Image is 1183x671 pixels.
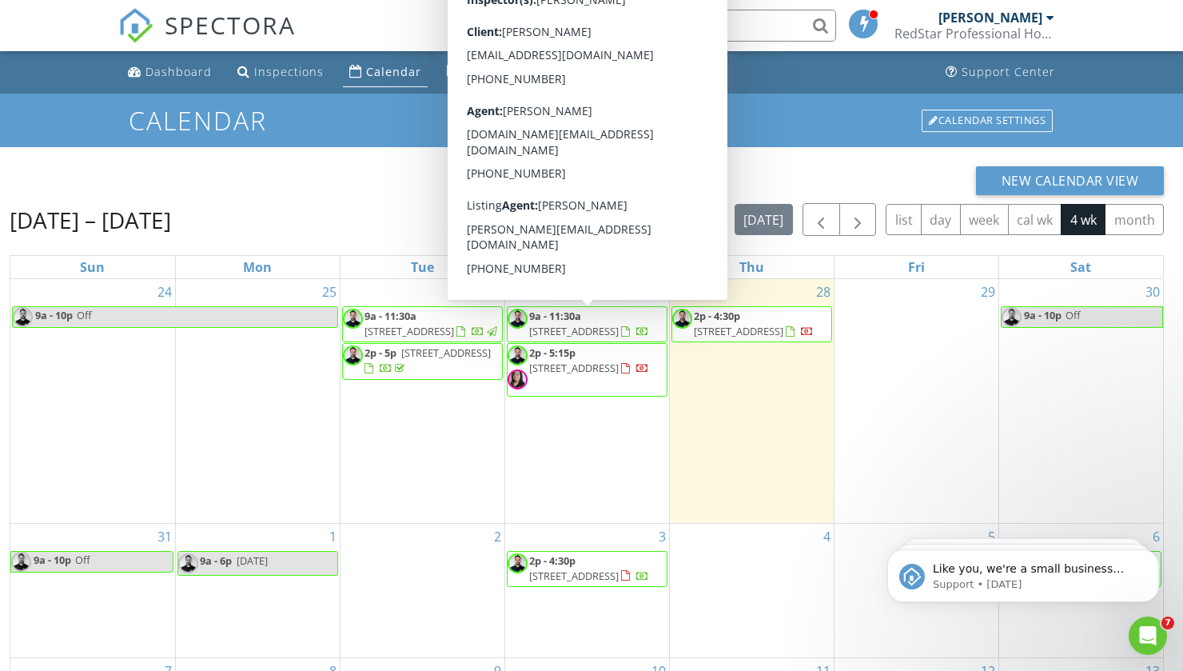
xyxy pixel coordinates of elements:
[736,256,767,278] a: Thursday
[364,309,416,323] span: 9a - 11:30a
[529,553,576,568] span: 2p - 4:30p
[1002,307,1022,327] img: redstar_photo_copy.jpeg
[364,324,454,338] span: [STREET_ADDRESS]
[484,279,504,305] a: Go to August 26, 2025
[635,58,703,87] a: Profile
[154,279,175,305] a: Go to August 24, 2025
[240,256,275,278] a: Monday
[669,523,834,658] td: Go to September 4, 2025
[491,524,504,549] a: Go to September 2, 2025
[820,524,834,549] a: Go to September 4, 2025
[529,345,649,375] a: 2p - 5:15p [STREET_ADDRESS]
[694,309,814,338] a: 2p - 4:30p [STREET_ADDRESS]
[340,523,504,658] td: Go to September 2, 2025
[516,10,836,42] input: Search everything...
[529,569,619,583] span: [STREET_ADDRESS]
[319,279,340,305] a: Go to August 25, 2025
[121,58,218,87] a: Dashboard
[508,369,528,389] img: img_3096.jpeg
[75,553,90,567] span: Off
[10,279,175,523] td: Go to August 24, 2025
[200,553,232,568] span: 9a - 6p
[694,324,783,338] span: [STREET_ADDRESS]
[939,58,1062,87] a: Support Center
[118,8,153,43] img: The Best Home Inspection Software - Spectora
[834,279,998,523] td: Go to August 29, 2025
[938,10,1042,26] div: [PERSON_NAME]
[529,309,581,323] span: 9a - 11:30a
[735,204,793,235] button: [DATE]
[508,345,528,365] img: redstar_photo_copy.jpeg
[803,203,840,236] button: Previous
[508,553,528,573] img: redstar_photo_copy.jpeg
[922,110,1053,132] div: Calendar Settings
[1105,204,1164,235] button: month
[905,256,928,278] a: Friday
[231,58,330,87] a: Inspections
[1067,256,1094,278] a: Saturday
[34,307,74,327] span: 9a - 10p
[118,22,296,55] a: SPECTORA
[1129,617,1167,655] iframe: Intercom live chat
[154,524,175,549] a: Go to August 31, 2025
[507,306,667,342] a: 9a - 11:30a [STREET_ADDRESS]
[962,64,1055,79] div: Support Center
[1008,204,1062,235] button: cal wk
[998,279,1163,523] td: Go to August 30, 2025
[978,279,998,305] a: Go to August 29, 2025
[11,552,31,572] img: redstar_photo_copy.jpeg
[364,345,491,375] a: 2p - 5p [STREET_ADDRESS]
[529,361,619,375] span: [STREET_ADDRESS]
[175,523,340,658] td: Go to September 1, 2025
[77,308,92,322] span: Off
[366,64,421,79] div: Calendar
[33,552,72,572] span: 9a - 10p
[508,309,528,329] img: redstar_photo_copy.jpeg
[1023,307,1062,327] span: 9a - 10p
[343,58,428,87] a: Calendar
[254,64,324,79] div: Inspections
[129,106,1054,134] h1: Calendar
[326,524,340,549] a: Go to September 1, 2025
[401,345,491,360] span: [STREET_ADDRESS]
[1142,279,1163,305] a: Go to August 30, 2025
[1061,204,1105,235] button: 4 wk
[343,309,363,329] img: redstar_photo_copy.jpeg
[340,279,504,523] td: Go to August 26, 2025
[529,553,649,583] a: 2p - 4:30p [STREET_ADDRESS]
[839,203,877,236] button: Next
[178,553,198,573] img: redstar_photo_copy.jpeg
[920,108,1054,134] a: Calendar Settings
[507,343,667,396] a: 2p - 5:15p [STREET_ADDRESS]
[570,256,603,278] a: Wednesday
[886,204,922,235] button: list
[440,58,533,87] a: Templates
[546,58,623,87] a: Settings
[342,343,503,379] a: 2p - 5p [STREET_ADDRESS]
[976,166,1165,195] button: New Calendar View
[834,523,998,658] td: Go to September 5, 2025
[648,279,669,305] a: Go to August 27, 2025
[1161,617,1174,629] span: 7
[145,64,212,79] div: Dashboard
[671,306,832,342] a: 2p - 4:30p [STREET_ADDRESS]
[342,306,503,342] a: 9a - 11:30a [STREET_ADDRESS]
[863,516,1183,628] iframe: Intercom notifications message
[655,524,669,549] a: Go to September 3, 2025
[13,307,33,327] img: redstar_photo_copy.jpeg
[507,551,667,587] a: 2p - 4:30p [STREET_ADDRESS]
[77,256,108,278] a: Sunday
[813,279,834,305] a: Go to August 28, 2025
[343,345,363,365] img: redstar_photo_copy.jpeg
[529,309,649,338] a: 9a - 11:30a [STREET_ADDRESS]
[568,64,616,79] div: Settings
[175,279,340,523] td: Go to August 25, 2025
[504,523,669,658] td: Go to September 3, 2025
[165,8,296,42] span: SPECTORA
[364,345,396,360] span: 2p - 5p
[672,309,692,329] img: redstar_photo_copy.jpeg
[10,204,171,236] h2: [DATE] – [DATE]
